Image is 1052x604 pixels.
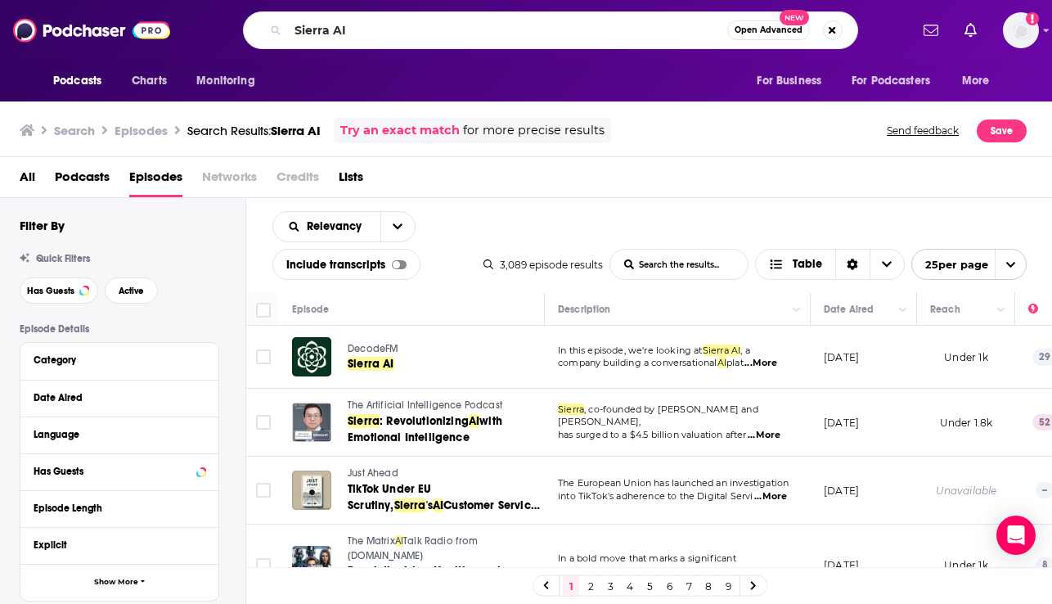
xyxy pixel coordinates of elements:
span: TikTok Under EU Scrutiny, [348,482,432,512]
span: Toggle select row [256,349,271,364]
button: Show More [20,564,218,601]
a: All [20,164,35,197]
span: In this episode, we're looking at [558,345,703,356]
span: for more precise results [463,121,605,140]
span: company building a conversational [558,357,717,368]
p: [DATE] [824,558,859,572]
span: Charts [132,70,167,92]
div: Episode Length [34,503,195,514]
a: 3 [602,576,618,596]
a: Charts [121,65,177,97]
a: Show notifications dropdown [917,16,945,44]
div: Sort Direction [835,250,870,279]
svg: Add a profile image [1026,12,1039,25]
span: Table [793,259,822,270]
div: Category [34,354,195,366]
span: The Matrix [348,535,395,547]
button: open menu [42,65,123,97]
span: Open Advanced [735,26,802,34]
span: Sierra [348,414,380,428]
span: , a [740,345,750,356]
button: Send feedback [882,118,964,143]
span: In a bold move that marks a significant [558,552,736,564]
div: Description [558,300,610,319]
p: [DATE] [824,484,859,498]
button: open menu [185,65,276,97]
a: 9 [720,576,736,596]
span: New [780,10,809,25]
span: Credits [276,164,319,197]
button: Open AdvancedNew [727,20,810,40]
button: open menu [380,212,415,241]
a: The MatrixAITalk Radio from [DOMAIN_NAME] [348,534,542,563]
span: Has Guests [27,286,74,295]
span: DecodeFM [348,343,398,354]
div: Include transcripts [272,249,420,280]
a: Search Results:Sierra AI [187,123,321,138]
button: Episode Length [34,498,205,518]
button: Choose View [755,249,905,280]
a: Podchaser - Follow, Share and Rate Podcasts [13,15,170,46]
span: For Business [757,70,821,92]
span: Under 1k [944,351,987,363]
span: Under 1.8k [940,417,993,429]
a: 6 [661,576,677,596]
span: Active [119,286,144,295]
a: Just Ahead [348,467,542,481]
div: 3,089 episode results [483,259,603,271]
span: Revolutionizing Healthcare in [GEOGRAPHIC_DATA]: [348,564,507,594]
button: Column Actions [893,300,913,320]
span: AI [395,535,403,547]
div: Search podcasts, credits, & more... [243,11,858,49]
div: Unavailable [936,484,997,498]
span: Monitoring [196,70,254,92]
a: 4 [622,576,638,596]
div: Search Results: [187,123,321,138]
span: Just Ahead [348,467,398,479]
span: AI [433,498,443,512]
span: Quick Filters [36,253,90,264]
span: The European Union has launched an investigation [558,477,789,489]
span: advancement for healthcare technology i [558,566,747,577]
div: Date Aired [824,300,874,319]
button: Language [34,424,205,444]
a: DecodeFM [348,342,542,357]
a: Lists [339,164,363,197]
span: Sierra AI [348,357,394,371]
span: ...More [748,566,780,579]
button: open menu [951,65,1010,97]
button: Category [34,349,205,370]
span: 25 per page [912,252,988,277]
img: User Profile [1003,12,1039,48]
button: Date Aired [34,387,205,408]
span: Sierra [558,403,584,415]
button: open menu [841,65,954,97]
button: Has Guests [34,461,205,481]
input: Search podcasts, credits, & more... [288,17,727,43]
span: Logged in as cmand-s [1003,12,1039,48]
span: Under 1k [944,559,987,571]
span: Talk Radio from [DOMAIN_NAME] [348,535,479,561]
button: Explicit [34,534,205,555]
a: Episodes [129,164,182,197]
span: into TikTok's adherence to the Digital Servi [558,490,753,502]
h2: Choose List sort [272,211,416,242]
button: Column Actions [787,300,807,320]
span: AI [717,357,726,368]
div: Open Intercom Messenger [996,516,1036,555]
span: has surged to a $4.5 billion valuation after [558,429,747,440]
p: [DATE] [824,350,859,364]
span: For Podcasters [852,70,930,92]
a: Sierra AI [348,356,542,372]
button: open menu [273,221,380,232]
span: Sierra AI [271,123,321,138]
span: Customer Service Revolution, SoftBank's Ambitious Izanagi Venture [348,498,540,545]
div: Power Score [1028,300,1051,319]
span: , co-founded by [PERSON_NAME] and [PERSON_NAME], [558,403,758,428]
span: ...More [748,429,780,442]
span: : Revolutionizing [380,414,469,428]
a: Try an exact match [340,121,460,140]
